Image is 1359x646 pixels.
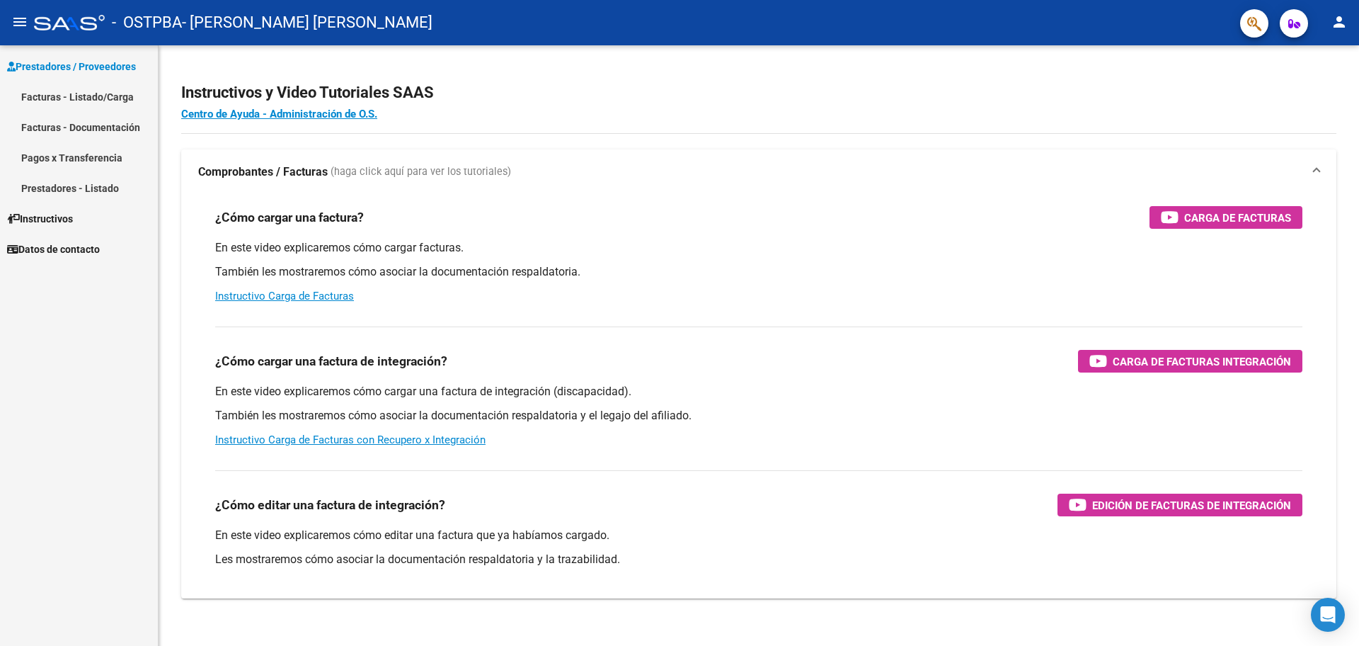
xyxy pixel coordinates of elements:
span: Prestadores / Proveedores [7,59,136,74]
div: Open Intercom Messenger [1311,598,1345,632]
p: Les mostraremos cómo asociar la documentación respaldatoria y la trazabilidad. [215,552,1302,567]
p: En este video explicaremos cómo cargar una factura de integración (discapacidad). [215,384,1302,399]
p: En este video explicaremos cómo cargar facturas. [215,240,1302,256]
span: Carga de Facturas [1184,209,1291,227]
p: En este video explicaremos cómo editar una factura que ya habíamos cargado. [215,528,1302,543]
h3: ¿Cómo editar una factura de integración? [215,495,445,515]
h3: ¿Cómo cargar una factura de integración? [215,351,447,371]
a: Instructivo Carga de Facturas [215,290,354,302]
button: Carga de Facturas Integración [1078,350,1302,373]
span: Carga de Facturas Integración [1113,353,1291,370]
span: Datos de contacto [7,242,100,257]
mat-icon: menu [11,13,28,30]
h3: ¿Cómo cargar una factura? [215,208,364,227]
button: Edición de Facturas de integración [1057,494,1302,516]
span: Instructivos [7,211,73,227]
a: Instructivo Carga de Facturas con Recupero x Integración [215,433,486,446]
h2: Instructivos y Video Tutoriales SAAS [181,79,1336,106]
span: Edición de Facturas de integración [1092,497,1291,514]
div: Comprobantes / Facturas (haga click aquí para ver los tutoriales) [181,195,1336,599]
mat-expansion-panel-header: Comprobantes / Facturas (haga click aquí para ver los tutoriales) [181,149,1336,195]
span: - OSTPBA [112,7,182,38]
p: También les mostraremos cómo asociar la documentación respaldatoria. [215,264,1302,280]
mat-icon: person [1331,13,1348,30]
strong: Comprobantes / Facturas [198,164,328,180]
span: - [PERSON_NAME] [PERSON_NAME] [182,7,432,38]
span: (haga click aquí para ver los tutoriales) [331,164,511,180]
a: Centro de Ayuda - Administración de O.S. [181,108,377,120]
button: Carga de Facturas [1149,206,1302,229]
p: También les mostraremos cómo asociar la documentación respaldatoria y el legajo del afiliado. [215,408,1302,424]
